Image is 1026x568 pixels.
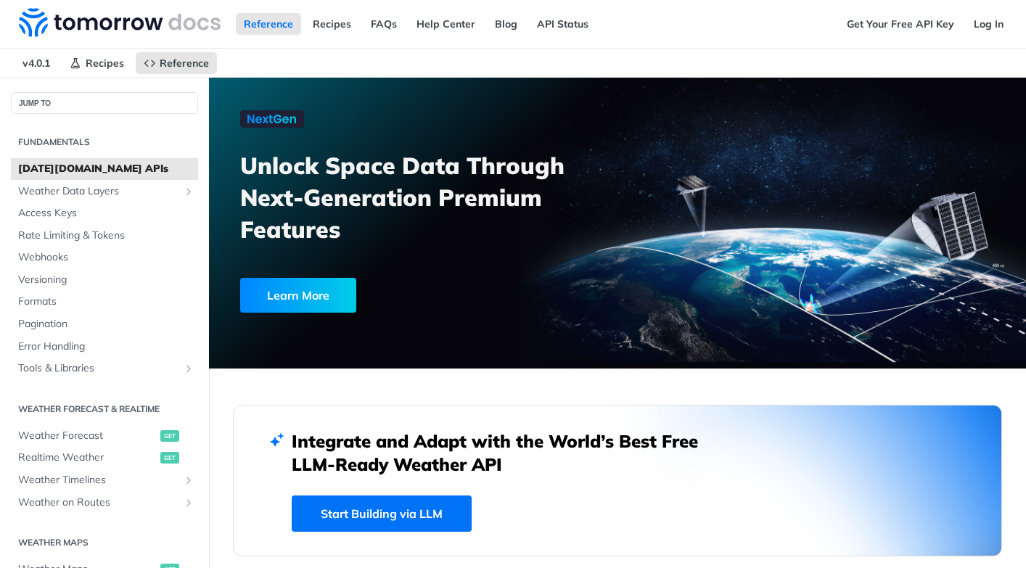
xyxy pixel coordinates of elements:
[11,492,198,514] a: Weather on RoutesShow subpages for Weather on Routes
[11,358,198,379] a: Tools & LibrariesShow subpages for Tools & Libraries
[11,202,198,224] a: Access Keys
[18,317,194,332] span: Pagination
[18,339,194,354] span: Error Handling
[18,206,194,221] span: Access Keys
[11,536,198,549] h2: Weather Maps
[11,403,198,416] h2: Weather Forecast & realtime
[183,474,194,486] button: Show subpages for Weather Timelines
[160,452,179,464] span: get
[18,473,179,487] span: Weather Timelines
[183,497,194,509] button: Show subpages for Weather on Routes
[11,469,198,491] a: Weather TimelinesShow subpages for Weather Timelines
[183,186,194,197] button: Show subpages for Weather Data Layers
[11,425,198,447] a: Weather Forecastget
[11,92,198,114] button: JUMP TO
[18,429,157,443] span: Weather Forecast
[18,229,194,243] span: Rate Limiting & Tokens
[292,429,720,476] h2: Integrate and Adapt with the World’s Best Free LLM-Ready Weather API
[11,247,198,268] a: Webhooks
[11,447,198,469] a: Realtime Weatherget
[18,295,194,309] span: Formats
[11,313,198,335] a: Pagination
[240,110,304,128] img: NextGen
[11,225,198,247] a: Rate Limiting & Tokens
[19,8,221,37] img: Tomorrow.io Weather API Docs
[236,13,301,35] a: Reference
[529,13,596,35] a: API Status
[240,149,633,245] h3: Unlock Space Data Through Next-Generation Premium Features
[11,269,198,291] a: Versioning
[11,158,198,180] a: [DATE][DOMAIN_NAME] APIs
[18,361,179,376] span: Tools & Libraries
[409,13,483,35] a: Help Center
[62,52,132,74] a: Recipes
[11,181,198,202] a: Weather Data LayersShow subpages for Weather Data Layers
[136,52,217,74] a: Reference
[18,273,194,287] span: Versioning
[240,278,356,313] div: Learn More
[487,13,525,35] a: Blog
[18,450,157,465] span: Realtime Weather
[15,52,58,74] span: v4.0.1
[86,57,124,70] span: Recipes
[839,13,962,35] a: Get Your Free API Key
[18,184,179,199] span: Weather Data Layers
[18,250,194,265] span: Webhooks
[363,13,405,35] a: FAQs
[18,162,194,176] span: [DATE][DOMAIN_NAME] APIs
[11,291,198,313] a: Formats
[11,336,198,358] a: Error Handling
[18,495,179,510] span: Weather on Routes
[160,57,209,70] span: Reference
[305,13,359,35] a: Recipes
[240,278,554,313] a: Learn More
[292,495,472,532] a: Start Building via LLM
[183,363,194,374] button: Show subpages for Tools & Libraries
[160,430,179,442] span: get
[966,13,1011,35] a: Log In
[11,136,198,149] h2: Fundamentals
